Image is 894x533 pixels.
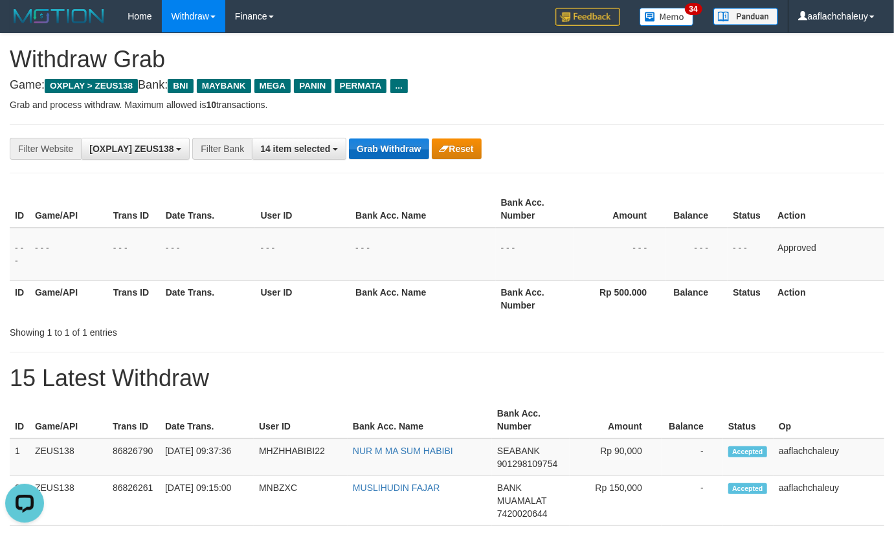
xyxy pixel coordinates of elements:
[570,439,662,476] td: Rp 90,000
[662,402,723,439] th: Balance
[497,446,540,456] span: SEABANK
[335,79,387,93] span: PERMATA
[496,191,574,228] th: Bank Acc. Number
[254,402,348,439] th: User ID
[160,439,254,476] td: [DATE] 09:37:36
[30,476,107,526] td: ZEUS138
[192,138,252,160] div: Filter Bank
[432,138,482,159] button: Reset
[10,228,30,281] td: - - -
[107,402,160,439] th: Trans ID
[640,8,694,26] img: Button%20Memo.svg
[390,79,408,93] span: ...
[294,79,331,93] span: PANIN
[161,280,256,317] th: Date Trans.
[45,79,138,93] span: OXPLAY > ZEUS138
[570,402,662,439] th: Amount
[662,476,723,526] td: -
[161,191,256,228] th: Date Trans.
[772,191,884,228] th: Action
[574,280,666,317] th: Rp 500.000
[774,439,884,476] td: aaflachchaleuy
[666,280,728,317] th: Balance
[30,280,108,317] th: Game/API
[728,191,772,228] th: Status
[728,228,772,281] td: - - -
[685,3,702,15] span: 34
[255,191,350,228] th: User ID
[774,402,884,439] th: Op
[168,79,193,93] span: BNI
[197,79,251,93] span: MAYBANK
[10,280,30,317] th: ID
[10,98,884,111] p: Grab and process withdraw. Maximum allowed is transactions.
[497,459,557,469] span: Copy 901298109754 to clipboard
[774,476,884,526] td: aaflachchaleuy
[728,483,767,494] span: Accepted
[666,191,728,228] th: Balance
[10,321,363,339] div: Showing 1 to 1 of 1 entries
[254,79,291,93] span: MEGA
[497,508,548,519] span: Copy 7420020644 to clipboard
[252,138,346,160] button: 14 item selected
[492,402,570,439] th: Bank Acc. Number
[5,5,44,44] button: Open LiveChat chat widget
[496,280,574,317] th: Bank Acc. Number
[353,446,453,456] a: NUR M MA SUM HABIBI
[574,191,666,228] th: Amount
[555,8,620,26] img: Feedback.jpg
[574,228,666,281] td: - - -
[728,446,767,457] span: Accepted
[108,280,161,317] th: Trans ID
[570,476,662,526] td: Rp 150,000
[254,476,348,526] td: MNBZXC
[10,79,884,92] h4: Game: Bank:
[723,402,774,439] th: Status
[10,191,30,228] th: ID
[108,191,161,228] th: Trans ID
[108,228,161,281] td: - - -
[662,439,723,476] td: -
[10,138,81,160] div: Filter Website
[30,402,107,439] th: Game/API
[30,228,108,281] td: - - -
[10,439,30,476] td: 1
[350,191,495,228] th: Bank Acc. Name
[496,228,574,281] td: - - -
[772,280,884,317] th: Action
[254,439,348,476] td: MHZHHABIBI22
[353,483,440,493] a: MUSLIHUDIN FAJAR
[160,402,254,439] th: Date Trans.
[160,476,254,526] td: [DATE] 09:15:00
[30,439,107,476] td: ZEUS138
[10,47,884,72] h1: Withdraw Grab
[10,476,30,526] td: 2
[713,8,778,25] img: panduan.png
[348,402,492,439] th: Bank Acc. Name
[30,191,108,228] th: Game/API
[10,6,108,26] img: MOTION_logo.png
[350,280,495,317] th: Bank Acc. Name
[349,138,429,159] button: Grab Withdraw
[728,280,772,317] th: Status
[666,228,728,281] td: - - -
[255,228,350,281] td: - - -
[10,402,30,439] th: ID
[772,228,884,281] td: Approved
[206,100,216,110] strong: 10
[81,138,190,160] button: [OXPLAY] ZEUS138
[89,144,173,154] span: [OXPLAY] ZEUS138
[107,476,160,526] td: 86826261
[260,144,330,154] span: 14 item selected
[10,365,884,391] h1: 15 Latest Withdraw
[497,483,547,506] span: BANK MUAMALAT
[255,280,350,317] th: User ID
[350,228,495,281] td: - - -
[107,439,160,476] td: 86826790
[161,228,256,281] td: - - -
